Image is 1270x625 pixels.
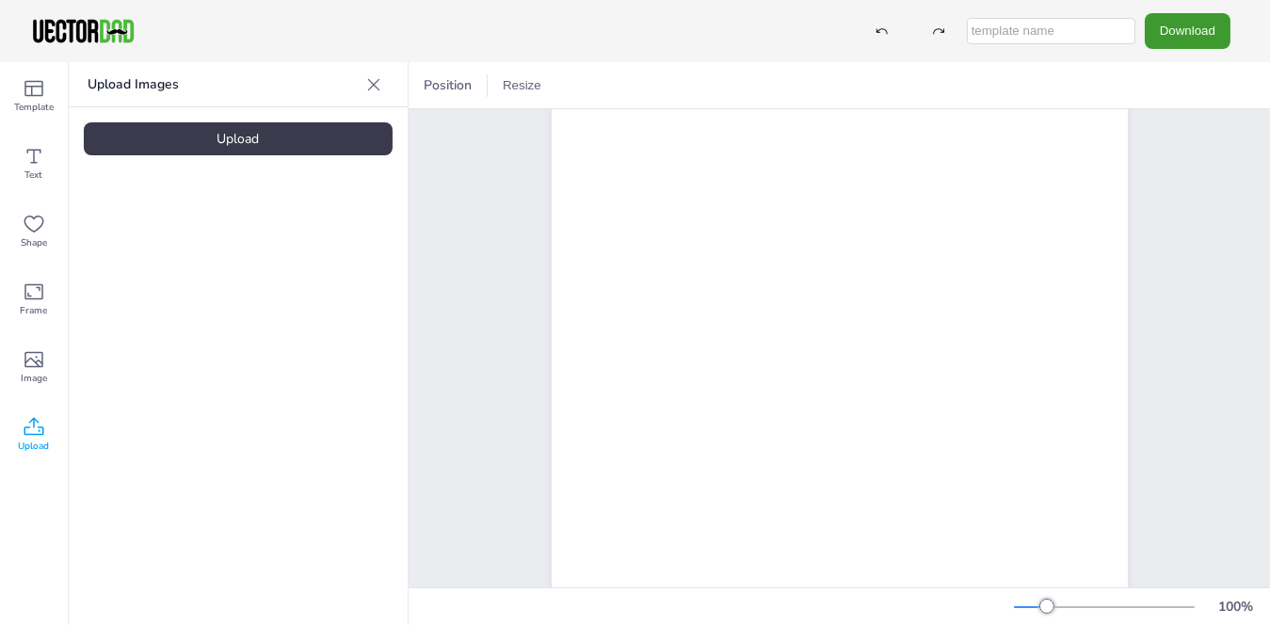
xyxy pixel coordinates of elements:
[21,371,47,386] span: Image
[1214,598,1259,616] div: 100 %
[30,17,137,45] img: VectorDad-1.png
[420,76,475,94] span: Position
[21,303,48,318] span: Frame
[25,168,43,183] span: Text
[88,62,359,107] p: Upload Images
[84,122,393,155] div: Upload
[495,71,549,101] button: Resize
[967,18,1135,44] input: template name
[21,235,47,250] span: Shape
[1145,13,1230,48] button: Download
[19,439,50,454] span: Upload
[14,100,54,115] span: Template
